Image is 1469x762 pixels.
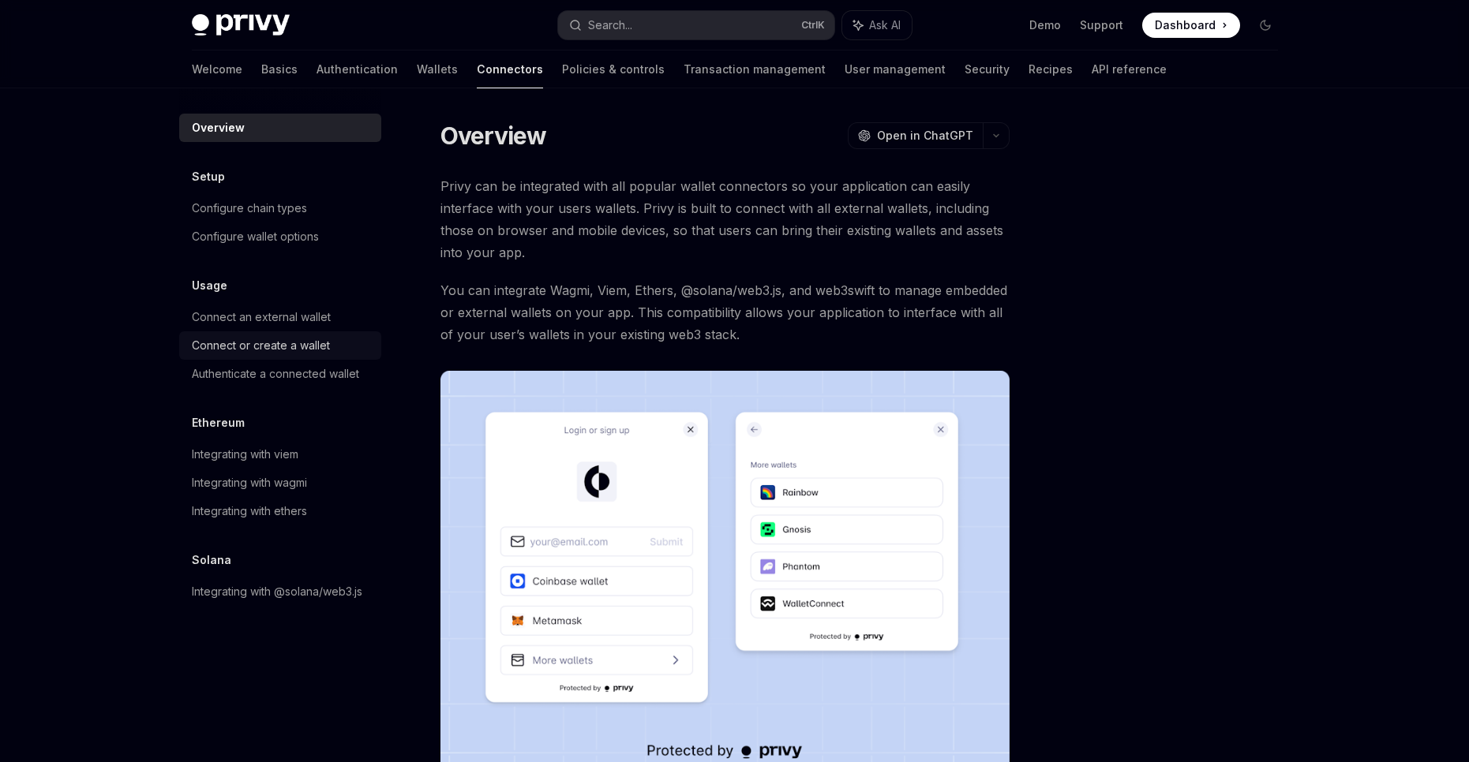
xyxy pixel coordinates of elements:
[801,19,825,32] span: Ctrl K
[317,50,398,88] a: Authentication
[562,50,665,88] a: Policies & controls
[192,118,245,137] div: Overview
[965,50,1010,88] a: Security
[1029,17,1061,33] a: Demo
[1092,50,1167,88] a: API reference
[684,50,826,88] a: Transaction management
[845,50,946,88] a: User management
[179,303,381,331] a: Connect an external wallet
[1155,17,1216,33] span: Dashboard
[261,50,298,88] a: Basics
[1029,50,1073,88] a: Recipes
[588,16,632,35] div: Search...
[877,128,973,144] span: Open in ChatGPT
[192,276,227,295] h5: Usage
[179,114,381,142] a: Overview
[1080,17,1123,33] a: Support
[179,577,381,606] a: Integrating with @solana/web3.js
[192,413,245,432] h5: Ethereum
[558,11,834,39] button: Search...CtrlK
[440,279,1010,346] span: You can integrate Wagmi, Viem, Ethers, @solana/web3.js, and web3swift to manage embedded or exter...
[1142,13,1240,38] a: Dashboard
[842,11,912,39] button: Ask AI
[192,167,225,186] h5: Setup
[440,175,1010,263] span: Privy can be integrated with all popular wallet connectors so your application can easily interfa...
[192,227,319,246] div: Configure wallet options
[192,308,331,327] div: Connect an external wallet
[477,50,543,88] a: Connectors
[192,582,362,601] div: Integrating with @solana/web3.js
[179,360,381,388] a: Authenticate a connected wallet
[192,364,359,383] div: Authenticate a connected wallet
[192,336,330,355] div: Connect or create a wallet
[179,194,381,222] a: Configure chain types
[179,440,381,469] a: Integrating with viem
[440,121,547,150] h1: Overview
[192,199,307,218] div: Configure chain types
[192,473,307,492] div: Integrating with wagmi
[179,469,381,497] a: Integrating with wagmi
[869,17,901,33] span: Ask AI
[1253,13,1278,38] button: Toggle dark mode
[848,122,983,149] button: Open in ChatGPT
[192,551,231,570] h5: Solana
[192,50,242,88] a: Welcome
[192,14,290,36] img: dark logo
[179,222,381,251] a: Configure wallet options
[179,497,381,525] a: Integrating with ethers
[179,331,381,360] a: Connect or create a wallet
[192,445,298,464] div: Integrating with viem
[417,50,458,88] a: Wallets
[192,502,307,521] div: Integrating with ethers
